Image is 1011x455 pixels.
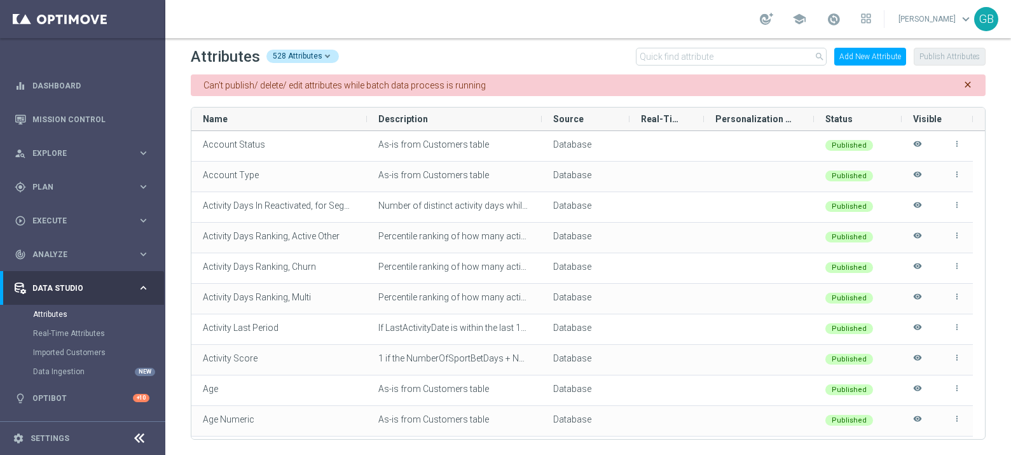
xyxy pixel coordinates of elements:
button: equalizer Dashboard [14,81,150,91]
div: Explore [15,148,137,159]
span: 1 if the NumberOfSportBetDays + NumberOfCasinoGameDays + NumberOfLotteryPurchaseDays > 0, 0 other... [378,353,829,363]
span: Execute [32,217,137,225]
span: Percentile ranking of how many activity days a customer has, for the 'Multi' Lifecyclestage [378,292,735,302]
button: Mission Control [14,115,150,125]
span: Personalization Tag [715,114,792,124]
div: Type [553,407,618,432]
i: search [815,52,825,62]
div: Published [825,201,873,212]
span: Explore [32,150,137,157]
i: person_search [15,148,26,159]
i: more_vert [953,139,961,148]
i: more_vert [953,200,961,209]
span: Database [553,139,591,150]
span: Name [203,114,228,124]
button: track_changes Analyze keyboard_arrow_right [14,249,150,260]
i: close [963,80,973,91]
i: more_vert [953,262,961,270]
div: Published [825,323,873,334]
div: Type [553,254,618,279]
i: track_changes [15,249,26,260]
span: Status [825,114,853,124]
a: Dashboard [32,69,149,102]
span: Activity Days Ranking, Multi [203,292,311,302]
span: Source [553,114,584,124]
i: Hide attribute [913,231,922,252]
div: 528 Attributes [266,50,339,63]
p: Can't publish/ delete/ edit attributes while batch data process is running [203,80,486,91]
span: Database [553,200,591,211]
div: Optibot [15,381,149,415]
i: keyboard_arrow_right [137,181,149,193]
span: Description [378,114,428,124]
button: Add New Attribute [834,48,906,66]
i: more_vert [953,170,961,179]
div: play_circle_outline Execute keyboard_arrow_right [14,216,150,226]
i: play_circle_outline [15,215,26,227]
span: Activity Days Ranking, Active Other [203,231,340,241]
div: Published [825,262,873,273]
a: Attributes [33,309,132,319]
span: Account Type [203,170,259,180]
div: Imported Customers [33,343,164,362]
span: If LastActivityDate is within the last 14 days, then Yes Else No [378,323,618,333]
a: Real-Time Attributes [33,328,132,339]
i: more_vert [953,353,961,362]
span: Age Numeric [203,414,254,424]
i: more_vert [953,384,961,393]
div: Mission Control [15,102,149,136]
div: GB [974,7,998,31]
span: Percentile ranking of how many activity days a customer has, for the 'Active Other' Lifecyclestage [378,231,763,241]
span: As-is from Customers table [378,414,489,424]
span: Analyze [32,251,137,258]
a: Optibot [32,381,133,415]
span: Data Studio [32,284,137,292]
span: As-is from Customers table [378,139,489,150]
span: Plan [32,183,137,191]
i: Hide attribute [913,170,922,191]
div: Type [553,376,618,402]
div: Published [825,140,873,151]
span: Database [553,353,591,363]
div: Execute [15,215,137,227]
span: Visible [913,114,942,124]
button: Data Studio keyboard_arrow_right [14,283,150,293]
div: gps_fixed Plan keyboard_arrow_right [14,182,150,192]
a: [PERSON_NAME]keyboard_arrow_down [897,10,974,29]
span: Account Status [203,139,265,150]
div: Published [825,232,873,242]
div: Type [553,346,618,371]
i: keyboard_arrow_right [137,214,149,227]
span: As-is from Customers table [378,384,489,394]
div: Type [553,193,618,218]
span: Activity Days Ranking, Churn [203,262,316,272]
span: Activity Score [203,353,258,363]
span: keyboard_arrow_down [959,12,973,26]
div: lightbulb Optibot +10 [14,393,150,403]
span: Database [553,262,591,272]
span: Activity Days In Reactivated, for Segmentation Layer [203,200,408,211]
i: equalizer [15,80,26,92]
div: Type [553,315,618,340]
h2: Attributes [191,46,260,67]
span: Database [553,231,591,241]
i: more_vert [953,414,961,423]
i: lightbulb [15,393,26,404]
div: Data Ingestion [33,362,164,381]
div: Published [825,171,873,181]
a: Data Ingestion [33,367,132,377]
span: Database [553,323,591,333]
i: Hide attribute [913,323,922,344]
div: Published [825,354,873,365]
div: Analyze [15,249,137,260]
a: Settings [31,435,69,442]
i: Hide attribute [913,262,922,283]
span: Real-Time [641,114,682,124]
span: Database [553,292,591,302]
div: Type [553,132,618,157]
a: Mission Control [32,102,149,136]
